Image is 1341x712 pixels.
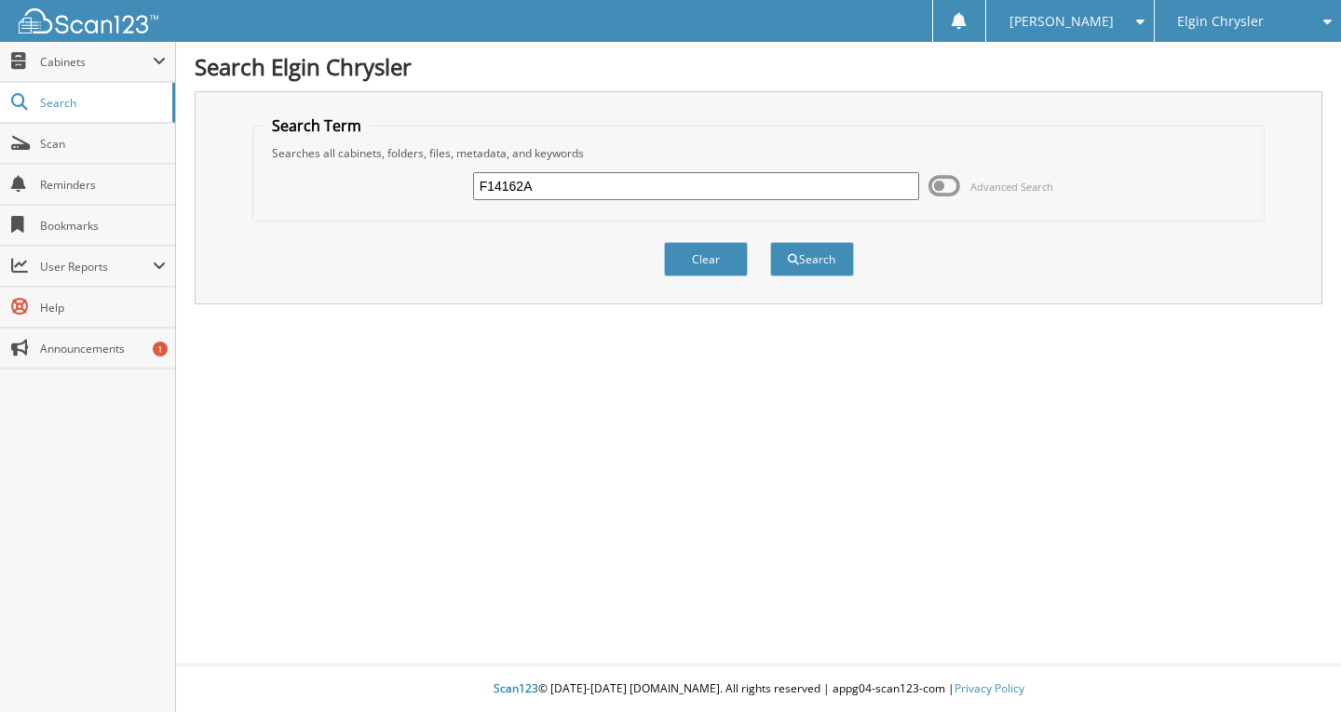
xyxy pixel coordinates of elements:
[40,54,153,70] span: Cabinets
[153,342,168,356] div: 1
[664,242,748,276] button: Clear
[770,242,854,276] button: Search
[40,177,166,193] span: Reminders
[1248,623,1341,712] iframe: Chat Widget
[40,136,166,152] span: Scan
[19,8,158,34] img: scan123-logo-white.svg
[195,51,1322,82] h1: Search Elgin Chrysler
[40,95,163,111] span: Search
[1009,16,1114,27] span: [PERSON_NAME]
[40,218,166,234] span: Bookmarks
[263,145,1255,161] div: Searches all cabinets, folders, files, metadata, and keywords
[263,115,371,136] legend: Search Term
[494,680,538,696] span: Scan123
[970,180,1053,194] span: Advanced Search
[40,259,153,275] span: User Reports
[955,680,1024,696] a: Privacy Policy
[1177,16,1264,27] span: Elgin Chrysler
[40,341,166,356] span: Announcements
[40,300,166,316] span: Help
[176,666,1341,712] div: © [DATE]-[DATE] [DOMAIN_NAME]. All rights reserved | appg04-scan123-com |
